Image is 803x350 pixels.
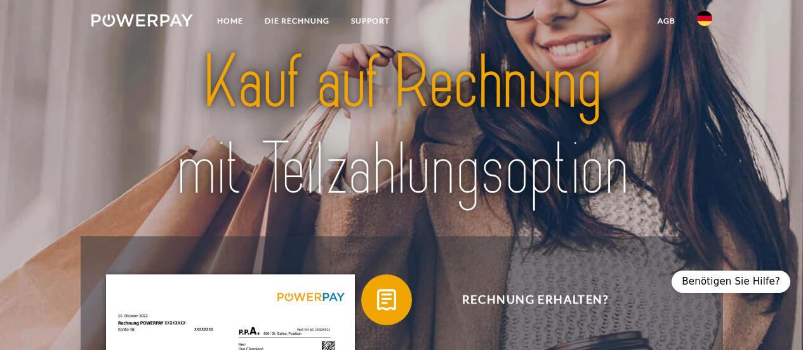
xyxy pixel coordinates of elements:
[380,274,691,325] span: Rechnung erhalten?
[122,35,682,217] img: title-powerpay_de.svg
[371,284,402,316] img: qb_bill.svg
[672,271,790,293] div: Benötigen Sie Hilfe?
[254,10,340,32] a: DIE RECHNUNG
[647,10,686,32] a: agb
[340,10,401,32] a: SUPPORT
[91,14,194,27] img: logo-powerpay-white.svg
[697,11,712,26] img: de
[206,10,254,32] a: Home
[361,274,691,325] button: Rechnung erhalten?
